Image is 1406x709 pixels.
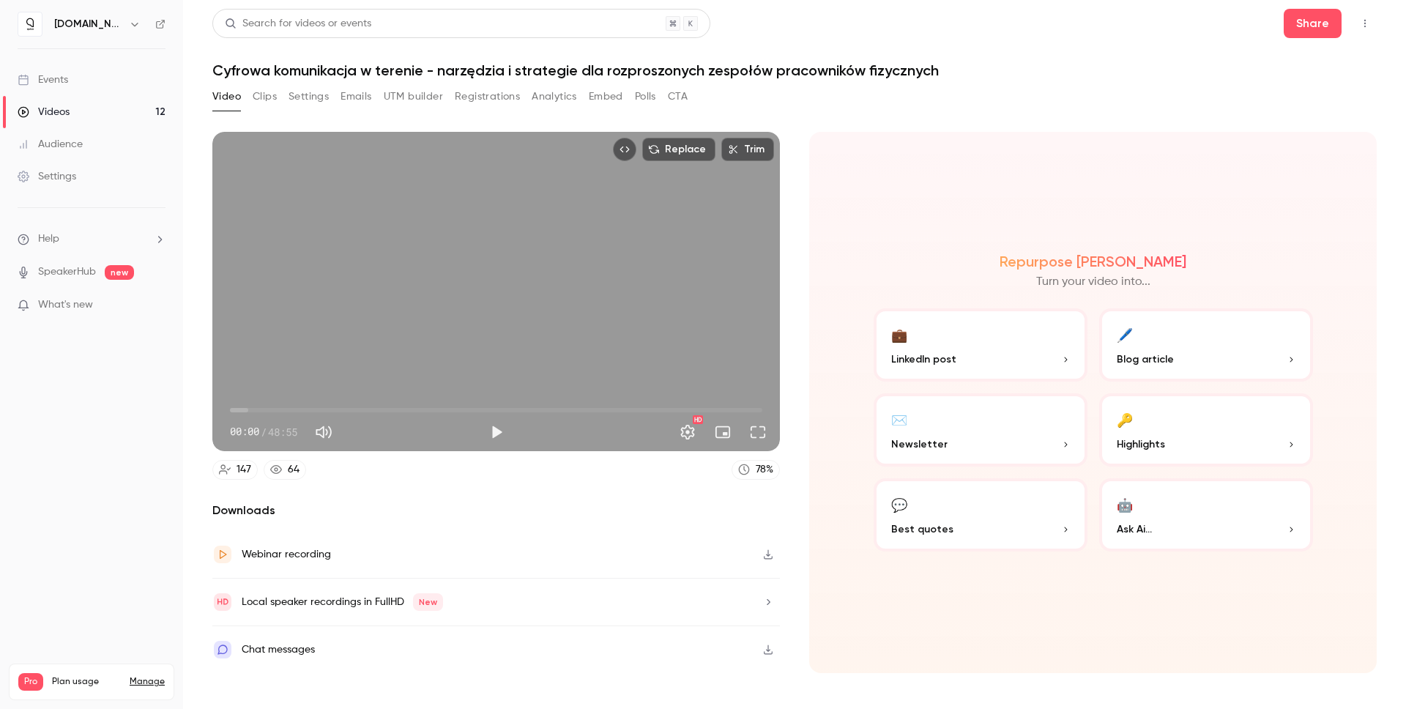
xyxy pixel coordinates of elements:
[756,462,773,478] div: 78 %
[1099,393,1313,467] button: 🔑Highlights
[635,85,656,108] button: Polls
[18,105,70,119] div: Videos
[642,138,715,161] button: Replace
[18,73,68,87] div: Events
[413,593,443,611] span: New
[891,493,907,516] div: 💬
[242,546,331,563] div: Webinar recording
[38,231,59,247] span: Help
[1284,9,1342,38] button: Share
[18,231,165,247] li: help-dropdown-opener
[891,408,907,431] div: ✉️
[589,85,623,108] button: Embed
[253,85,277,108] button: Clips
[212,85,241,108] button: Video
[732,460,780,480] a: 78%
[668,85,688,108] button: CTA
[54,17,123,31] h6: [DOMAIN_NAME]
[1117,493,1133,516] div: 🤖
[1117,437,1165,452] span: Highlights
[874,393,1087,467] button: ✉️Newsletter
[242,593,443,611] div: Local speaker recordings in FullHD
[289,85,329,108] button: Settings
[38,297,93,313] span: What's new
[613,138,636,161] button: Embed video
[38,264,96,280] a: SpeakerHub
[455,85,520,108] button: Registrations
[1036,273,1150,291] p: Turn your video into...
[242,641,315,658] div: Chat messages
[261,424,267,439] span: /
[18,12,42,36] img: quico.io
[105,265,134,280] span: new
[268,424,297,439] span: 48:55
[130,676,165,688] a: Manage
[891,521,953,537] span: Best quotes
[309,417,338,447] button: Mute
[288,462,300,478] div: 64
[532,85,577,108] button: Analytics
[1117,408,1133,431] div: 🔑
[225,16,371,31] div: Search for videos or events
[1117,521,1152,537] span: Ask Ai...
[708,417,737,447] button: Turn on miniplayer
[721,138,774,161] button: Trim
[891,352,956,367] span: LinkedIn post
[673,417,702,447] button: Settings
[482,417,511,447] button: Play
[1099,478,1313,552] button: 🤖Ask Ai...
[693,415,703,424] div: HD
[212,460,258,480] a: 147
[230,424,259,439] span: 00:00
[237,462,251,478] div: 147
[230,424,297,439] div: 00:00
[212,502,780,519] h2: Downloads
[1000,253,1186,270] h2: Repurpose [PERSON_NAME]
[18,169,76,184] div: Settings
[891,437,948,452] span: Newsletter
[743,417,773,447] button: Full screen
[891,323,907,346] div: 💼
[1099,308,1313,382] button: 🖊️Blog article
[1117,323,1133,346] div: 🖊️
[18,673,43,691] span: Pro
[264,460,306,480] a: 64
[384,85,443,108] button: UTM builder
[1117,352,1174,367] span: Blog article
[52,676,121,688] span: Plan usage
[212,62,1377,79] h1: Cyfrowa komunikacja w terenie - narzędzia i strategie dla rozproszonych zespołów pracowników fizy...
[1353,12,1377,35] button: Top Bar Actions
[874,478,1087,552] button: 💬Best quotes
[874,308,1087,382] button: 💼LinkedIn post
[18,137,83,152] div: Audience
[341,85,371,108] button: Emails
